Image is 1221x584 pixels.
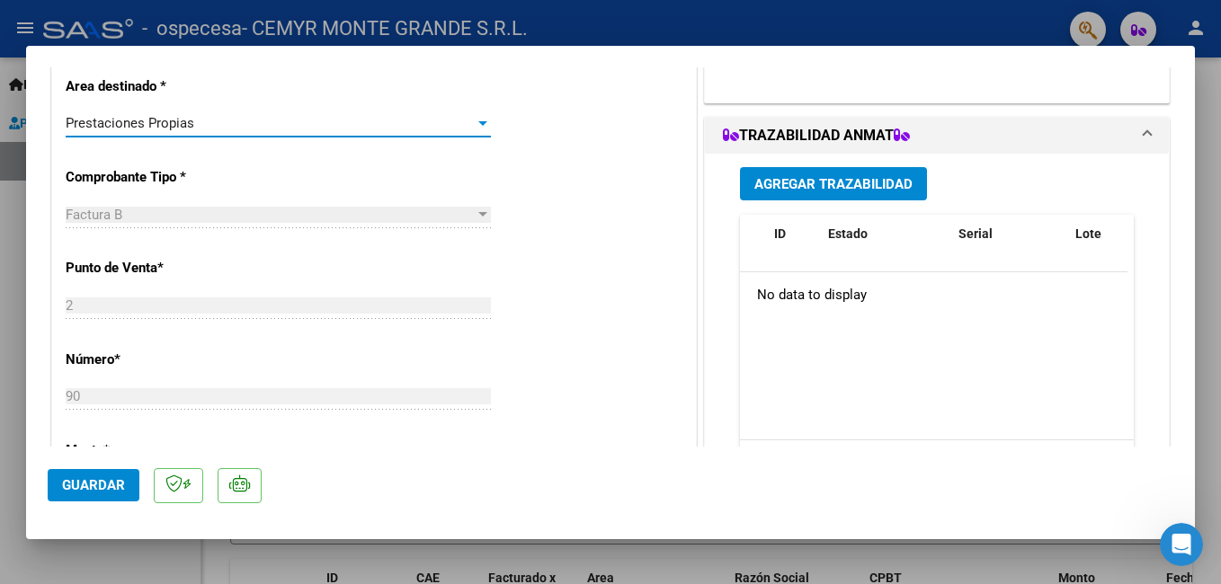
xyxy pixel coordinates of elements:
button: Agregar Trazabilidad [740,167,927,200]
span: Factura B [66,207,122,223]
span: Estado [828,226,868,241]
iframe: Intercom live chat [1160,523,1203,566]
span: Serial [958,226,993,241]
h1: TRAZABILIDAD ANMAT [723,125,910,146]
p: Número [66,350,251,370]
span: Prestaciones Propias [66,115,194,131]
datatable-header-cell: Serial [951,215,1068,274]
div: 0 total [740,440,1134,485]
button: Guardar [48,469,139,501]
div: No data to display [740,272,1127,317]
datatable-header-cell: ID [767,215,821,274]
mat-expansion-panel-header: TRAZABILIDAD ANMAT [705,118,1169,154]
p: Punto de Venta [66,258,251,279]
p: Comprobante Tipo * [66,167,251,188]
datatable-header-cell: Estado [821,215,951,274]
p: Area destinado * [66,76,251,97]
span: Agregar Trazabilidad [754,176,913,192]
div: TRAZABILIDAD ANMAT [705,154,1169,526]
datatable-header-cell: Lote [1068,215,1145,274]
p: Monto [66,440,251,461]
span: Lote [1075,226,1101,241]
span: ID [774,226,786,241]
span: Guardar [62,477,125,493]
